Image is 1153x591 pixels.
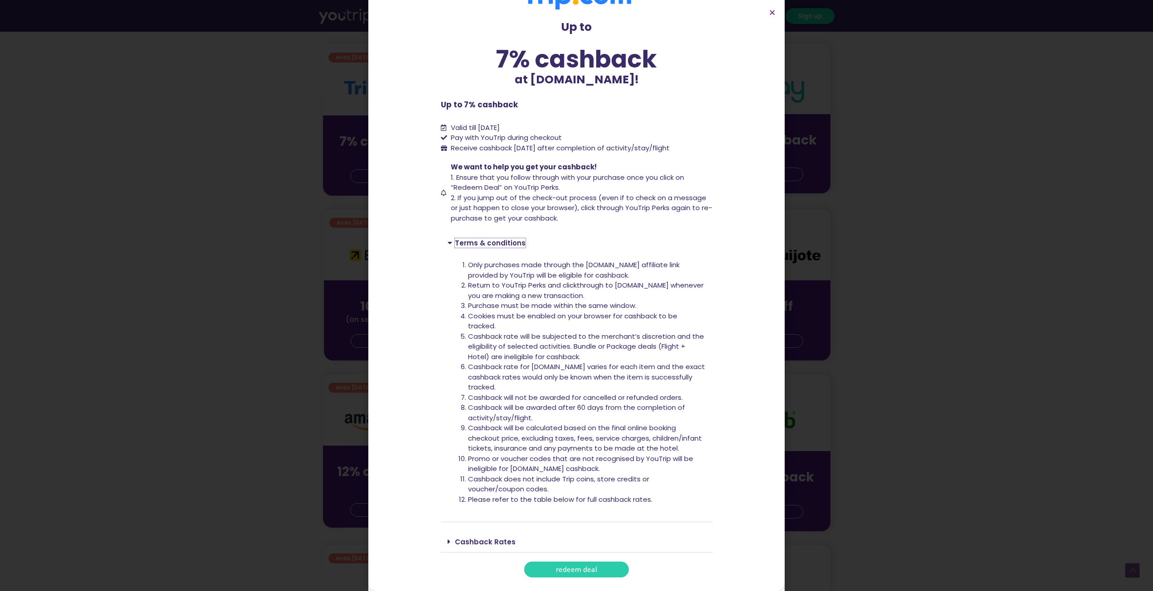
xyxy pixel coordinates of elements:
[441,253,713,522] div: Terms & conditions
[468,260,706,280] li: Only purchases made through the [DOMAIN_NAME] affiliate link provided by YouTrip will be eligible...
[451,162,597,172] span: We want to help you get your cashback!
[441,531,713,553] div: Cashback Rates
[468,495,706,505] li: Please refer to the table below for full cashback rates.
[468,362,706,393] li: Cashback rate for [DOMAIN_NAME] varies for each item and the exact cashback rates would only be k...
[451,143,670,153] span: Receive cashback [DATE] after completion of activity/stay/flight
[449,133,562,143] span: Pay with YouTrip during checkout
[468,311,706,332] li: Cookies must be enabled on your browser for cashback to be tracked.
[468,423,706,454] li: Cashback will be calculated based on the final online booking checkout price, excluding taxes, fe...
[468,280,706,301] li: Return to YouTrip Perks and clickthrough to [DOMAIN_NAME] whenever you are making a new transaction.
[441,71,713,88] p: at [DOMAIN_NAME]!
[451,123,500,132] span: Valid till [DATE]
[441,19,713,36] p: Up to
[451,173,684,192] span: 1. Ensure that you follow through with your purchase once you click on “Redeem Deal” on YouTrip P...
[455,238,526,248] a: Terms & conditions
[441,232,713,253] div: Terms & conditions
[769,9,776,16] a: Close
[468,474,706,495] li: Cashback does not include Trip coins, store credits or voucher/coupon codes.
[524,562,629,577] a: redeem deal
[441,99,518,110] b: Up to 7% cashback
[468,393,706,403] li: Cashback will not be awarded for cancelled or refunded orders.
[556,566,597,573] span: redeem deal
[468,332,706,362] li: Cashback rate will be subjected to the merchant’s discretion and the eligibility of selected acti...
[451,193,712,223] span: 2. If you jump out of the check-out process (even if to check on a message or just happen to clos...
[455,537,516,547] a: Cashback Rates
[468,301,706,311] li: Purchase must be made within the same window.
[468,403,706,423] li: Cashback will be awarded after 60 days from the completion of activity/stay/flight.
[468,454,706,474] li: Promo or voucher codes that are not recognised by YouTrip will be ineligible for [DOMAIN_NAME] ca...
[441,47,713,71] div: 7% cashback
